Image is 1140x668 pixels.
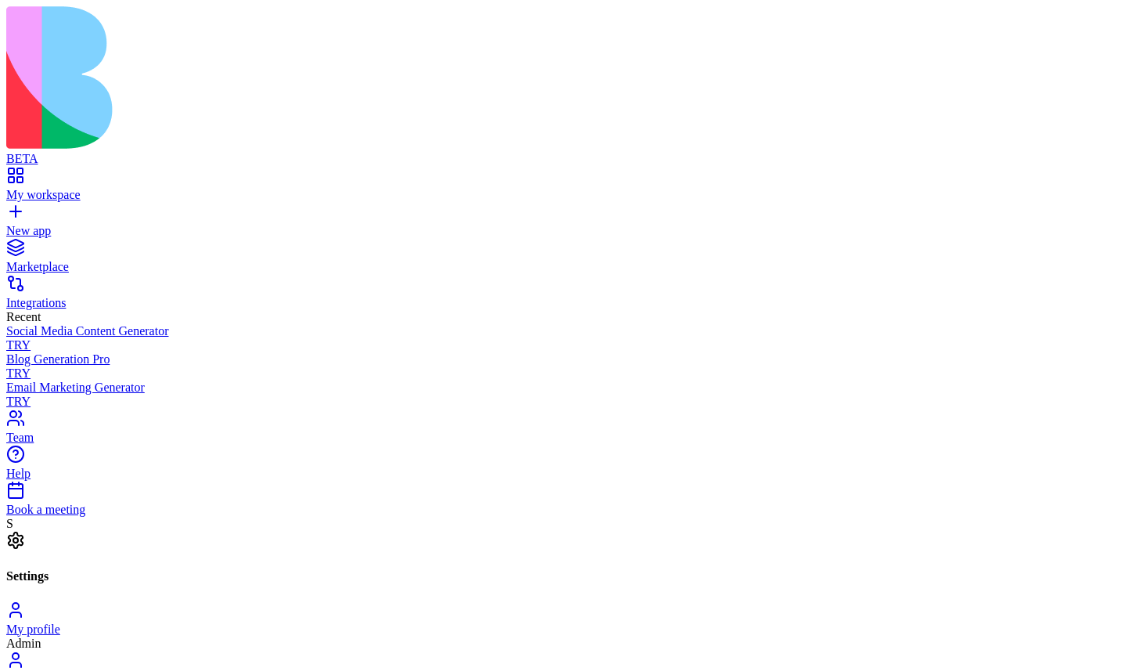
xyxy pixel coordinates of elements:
span: Admin [6,637,41,650]
a: New app [6,210,1134,238]
div: Social Media Content Generator [6,324,1134,338]
div: Integrations [6,296,1134,310]
h4: Settings [6,569,1134,583]
div: My workspace [6,188,1134,202]
a: BETA [6,138,1134,166]
div: TRY [6,366,1134,381]
div: Blog Generation Pro [6,352,1134,366]
div: Marketplace [6,260,1134,274]
div: Email Marketing Generator [6,381,1134,395]
div: Book a meeting [6,503,1134,517]
a: Help [6,453,1134,481]
a: Book a meeting [6,489,1134,517]
span: Recent [6,310,41,323]
a: Integrations [6,282,1134,310]
a: Social Media Content GeneratorTRY [6,324,1134,352]
div: My profile [6,623,1134,637]
a: Marketplace [6,246,1134,274]
a: Blog Generation ProTRY [6,352,1134,381]
a: My profile [6,608,1134,637]
div: Help [6,467,1134,481]
a: Team [6,417,1134,445]
a: Email Marketing GeneratorTRY [6,381,1134,409]
div: TRY [6,338,1134,352]
div: Team [6,431,1134,445]
img: logo [6,6,635,149]
div: BETA [6,152,1134,166]
a: My workspace [6,174,1134,202]
div: New app [6,224,1134,238]
span: S [6,517,13,530]
div: TRY [6,395,1134,409]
